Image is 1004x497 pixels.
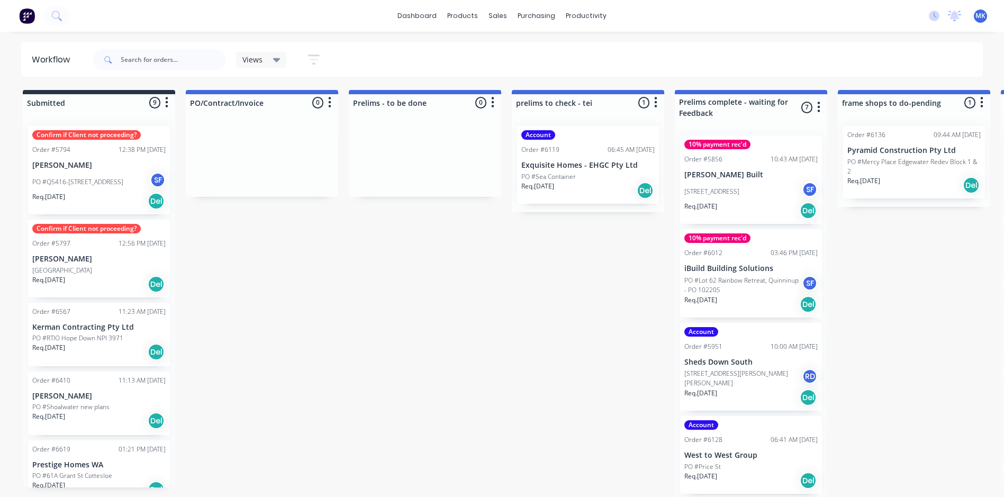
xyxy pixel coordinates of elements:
[32,392,166,401] p: [PERSON_NAME]
[32,323,166,332] p: Kerman Contracting Pty Ltd
[847,176,880,186] p: Req. [DATE]
[119,376,166,385] div: 11:13 AM [DATE]
[32,471,112,481] p: PO #61A Grant St Cottesloe
[800,389,817,406] div: Del
[684,155,722,164] div: Order #5856
[32,192,65,202] p: Req. [DATE]
[680,323,822,411] div: AccountOrder #595110:00 AM [DATE]Sheds Down South[STREET_ADDRESS][PERSON_NAME][PERSON_NAME]RDReq....
[684,472,717,481] p: Req. [DATE]
[32,275,65,285] p: Req. [DATE]
[32,266,92,275] p: [GEOGRAPHIC_DATA]
[684,264,818,273] p: iBuild Building Solutions
[684,248,722,258] div: Order #6012
[560,8,612,24] div: productivity
[684,369,802,388] p: [STREET_ADDRESS][PERSON_NAME][PERSON_NAME]
[684,140,750,149] div: 10% payment rec'd
[800,296,817,313] div: Del
[684,388,717,398] p: Req. [DATE]
[771,435,818,445] div: 06:41 AM [DATE]
[517,126,659,204] div: AccountOrder #611906:45 AM [DATE]Exquisite Homes - EHGC Pty LtdPO #Sea ContainerReq.[DATE]Del
[521,130,555,140] div: Account
[148,276,165,293] div: Del
[680,416,822,494] div: AccountOrder #612806:41 AM [DATE]West to West GroupPO #Price StReq.[DATE]Del
[32,376,70,385] div: Order #6410
[684,462,721,472] p: PO #Price St
[802,275,818,291] div: SF
[32,224,141,233] div: Confirm if Client not proceeding?
[32,460,166,469] p: Prestige Homes WA
[802,368,818,384] div: RD
[32,53,75,66] div: Workflow
[32,445,70,454] div: Order #6619
[119,445,166,454] div: 01:21 PM [DATE]
[975,11,985,21] span: MK
[847,146,981,155] p: Pyramid Construction Pty Ltd
[684,435,722,445] div: Order #6128
[442,8,483,24] div: products
[800,202,817,219] div: Del
[637,182,654,199] div: Del
[771,342,818,351] div: 10:00 AM [DATE]
[684,276,802,295] p: PO #Lot 62 Rainbow Retreat, Quinninup - PO 102205
[512,8,560,24] div: purchasing
[684,342,722,351] div: Order #5951
[32,255,166,264] p: [PERSON_NAME]
[684,187,739,196] p: [STREET_ADDRESS]
[28,220,170,297] div: Confirm if Client not proceeding?Order #579712:56 PM [DATE][PERSON_NAME][GEOGRAPHIC_DATA]Req.[DAT...
[847,157,981,176] p: PO #Mercy Place Edgewater Redev Block 1 & 2
[32,343,65,353] p: Req. [DATE]
[843,126,985,198] div: Order #613609:44 AM [DATE]Pyramid Construction Pty LtdPO #Mercy Place Edgewater Redev Block 1 & 2...
[28,372,170,435] div: Order #641011:13 AM [DATE][PERSON_NAME]PO #Shoalwater new plansReq.[DATE]Del
[32,177,123,187] p: PO #Q5416-[STREET_ADDRESS]
[847,130,885,140] div: Order #6136
[148,193,165,210] div: Del
[19,8,35,24] img: Factory
[684,233,750,243] div: 10% payment rec'd
[148,412,165,429] div: Del
[150,172,166,188] div: SF
[684,451,818,460] p: West to West Group
[684,295,717,305] p: Req. [DATE]
[934,130,981,140] div: 09:44 AM [DATE]
[32,239,70,248] div: Order #5797
[521,172,576,182] p: PO #Sea Container
[800,472,817,489] div: Del
[521,161,655,170] p: Exquisite Homes - EHGC Pty Ltd
[32,333,123,343] p: PO #RTIO Hope Down NPI 3971
[684,170,818,179] p: [PERSON_NAME] Built
[32,481,65,490] p: Req. [DATE]
[32,412,65,421] p: Req. [DATE]
[28,303,170,366] div: Order #656711:23 AM [DATE]Kerman Contracting Pty LtdPO #RTIO Hope Down NPI 3971Req.[DATE]Del
[121,49,225,70] input: Search for orders...
[771,155,818,164] div: 10:43 AM [DATE]
[963,177,980,194] div: Del
[684,358,818,367] p: Sheds Down South
[32,307,70,317] div: Order #6567
[680,229,822,318] div: 10% payment rec'dOrder #601203:46 PM [DATE]iBuild Building SolutionsPO #Lot 62 Rainbow Retreat, Q...
[28,126,170,214] div: Confirm if Client not proceeding?Order #579412:38 PM [DATE][PERSON_NAME]PO #Q5416-[STREET_ADDRESS...
[242,54,263,65] span: Views
[521,145,559,155] div: Order #6119
[32,145,70,155] div: Order #5794
[148,344,165,360] div: Del
[32,130,141,140] div: Confirm if Client not proceeding?
[684,202,717,211] p: Req. [DATE]
[771,248,818,258] div: 03:46 PM [DATE]
[392,8,442,24] a: dashboard
[119,145,166,155] div: 12:38 PM [DATE]
[684,327,718,337] div: Account
[521,182,554,191] p: Req. [DATE]
[802,182,818,197] div: SF
[119,239,166,248] div: 12:56 PM [DATE]
[32,161,166,170] p: [PERSON_NAME]
[483,8,512,24] div: sales
[32,402,110,412] p: PO #Shoalwater new plans
[684,420,718,430] div: Account
[119,307,166,317] div: 11:23 AM [DATE]
[680,135,822,224] div: 10% payment rec'dOrder #585610:43 AM [DATE][PERSON_NAME] Built[STREET_ADDRESS]SFReq.[DATE]Del
[608,145,655,155] div: 06:45 AM [DATE]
